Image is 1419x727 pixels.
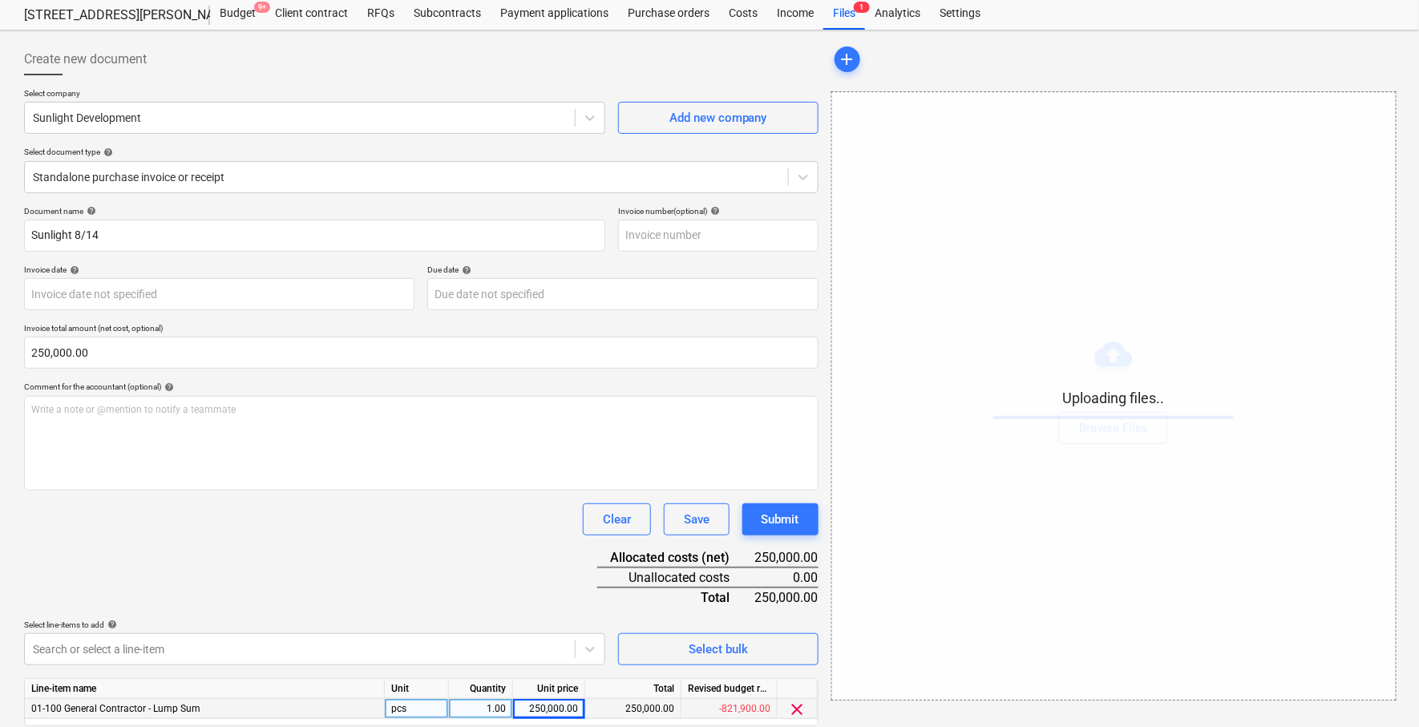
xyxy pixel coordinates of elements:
[585,679,681,699] div: Total
[513,679,585,699] div: Unit price
[755,588,819,607] div: 250,000.00
[707,206,720,216] span: help
[597,548,755,567] div: Allocated costs (net)
[583,503,651,535] button: Clear
[385,699,449,719] div: pcs
[618,102,819,134] button: Add new company
[24,88,605,102] p: Select company
[385,679,449,699] div: Unit
[762,509,799,530] div: Submit
[597,588,755,607] div: Total
[669,107,767,128] div: Add new company
[742,503,819,535] button: Submit
[831,91,1397,701] div: Uploading files..Browse Files
[254,2,270,13] span: 9+
[684,509,709,530] div: Save
[838,50,857,69] span: add
[854,2,870,13] span: 1
[618,220,819,252] input: Invoice number
[24,323,819,337] p: Invoice total amount (net cost, optional)
[427,278,818,310] input: Due date not specified
[24,278,414,310] input: Invoice date not specified
[788,700,807,719] span: clear
[24,147,819,157] div: Select document type
[67,265,79,275] span: help
[618,206,819,216] div: Invoice number (optional)
[689,639,748,660] div: Select bulk
[618,633,819,665] button: Select bulk
[24,50,147,69] span: Create new document
[1339,650,1419,727] iframe: Chat Widget
[24,337,819,369] input: Invoice total amount (net cost, optional)
[24,620,605,630] div: Select line-items to add
[24,7,191,24] div: [STREET_ADDRESS][PERSON_NAME]
[31,703,200,714] span: 01-100 General Contractor - Lump Sum
[161,382,174,392] span: help
[681,699,778,719] div: -821,900.00
[603,509,631,530] div: Clear
[100,147,113,157] span: help
[519,699,578,719] div: 250,000.00
[24,220,605,252] input: Document name
[104,620,117,629] span: help
[755,548,819,567] div: 250,000.00
[24,382,819,392] div: Comment for the accountant (optional)
[427,265,818,275] div: Due date
[25,679,385,699] div: Line-item name
[681,679,778,699] div: Revised budget remaining
[993,389,1234,408] p: Uploading files..
[455,699,506,719] div: 1.00
[664,503,730,535] button: Save
[755,567,819,588] div: 0.00
[585,699,681,719] div: 250,000.00
[449,679,513,699] div: Quantity
[24,206,605,216] div: Document name
[459,265,471,275] span: help
[597,567,755,588] div: Unallocated costs
[83,206,96,216] span: help
[24,265,414,275] div: Invoice date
